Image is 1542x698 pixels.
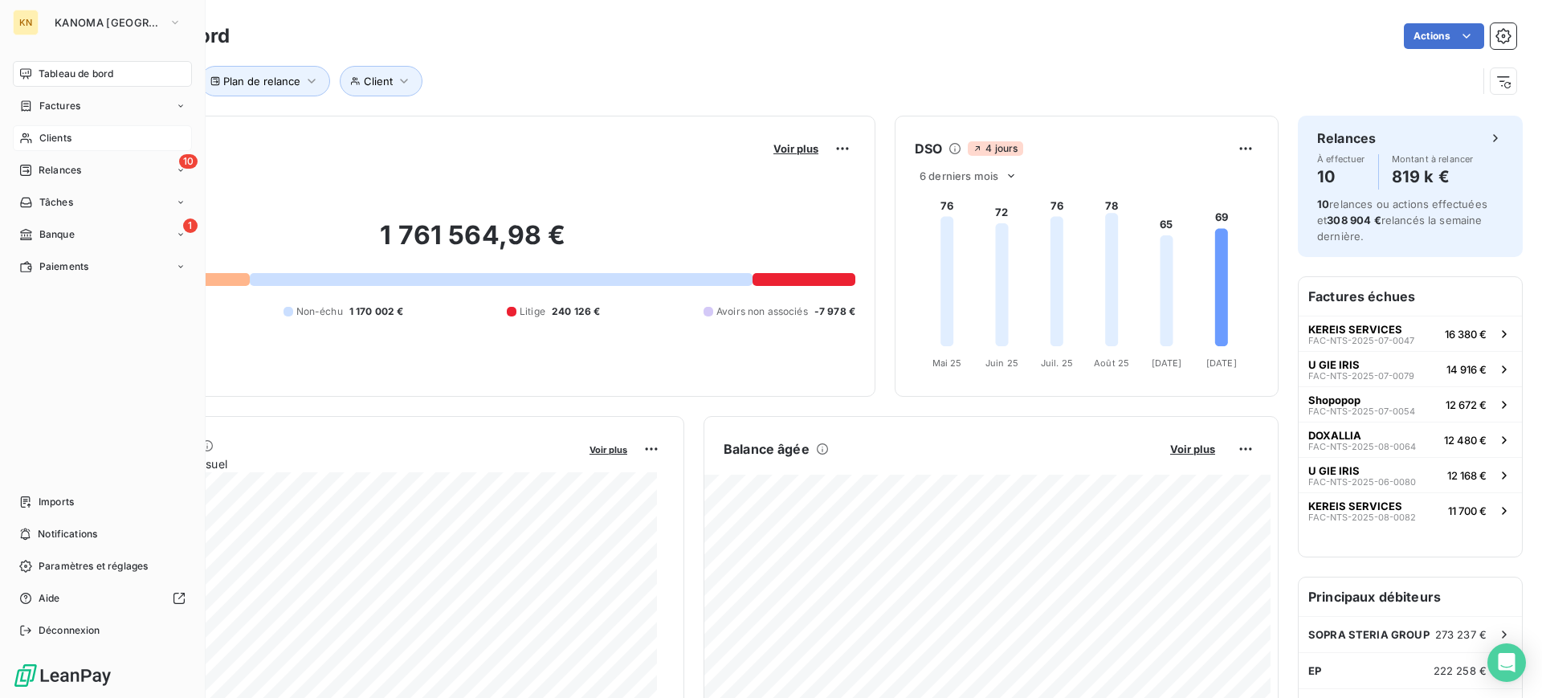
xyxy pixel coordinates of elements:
[1299,277,1522,316] h6: Factures échues
[38,527,97,541] span: Notifications
[1317,164,1365,190] h4: 10
[1041,357,1073,369] tspan: Juil. 25
[1152,357,1182,369] tspan: [DATE]
[1392,164,1474,190] h4: 819 k €
[91,455,578,472] span: Chiffre d'affaires mensuel
[1094,357,1129,369] tspan: Août 25
[364,75,393,88] span: Client
[39,227,75,242] span: Banque
[1308,512,1416,522] span: FAC-NTS-2025-08-0082
[1299,351,1522,386] button: U GIE IRISFAC-NTS-2025-07-007914 916 €
[1327,214,1381,227] span: 308 904 €
[1165,442,1220,456] button: Voir plus
[91,219,855,267] h2: 1 761 564,98 €
[1308,442,1416,451] span: FAC-NTS-2025-08-0064
[1447,469,1487,482] span: 12 168 €
[39,131,71,145] span: Clients
[39,99,80,113] span: Factures
[1299,578,1522,616] h6: Principaux débiteurs
[1444,434,1487,447] span: 12 480 €
[13,10,39,35] div: KN
[55,16,162,29] span: KANOMA [GEOGRAPHIC_DATA]
[1308,323,1402,336] span: KEREIS SERVICES
[39,195,73,210] span: Tâches
[1317,129,1376,148] h6: Relances
[1308,477,1416,487] span: FAC-NTS-2025-06-0080
[39,259,88,274] span: Paiements
[13,663,112,688] img: Logo LeanPay
[1308,464,1360,477] span: U GIE IRIS
[1308,664,1321,677] span: EP
[13,586,192,611] a: Aide
[520,304,545,319] span: Litige
[1308,500,1402,512] span: KEREIS SERVICES
[1299,492,1522,528] button: KEREIS SERVICESFAC-NTS-2025-08-008211 700 €
[932,357,962,369] tspan: Mai 25
[985,357,1018,369] tspan: Juin 25
[1435,628,1487,641] span: 273 237 €
[724,439,810,459] h6: Balance âgée
[39,495,74,509] span: Imports
[773,142,818,155] span: Voir plus
[1308,394,1360,406] span: Shopopop
[1299,386,1522,422] button: ShopopopFAC-NTS-2025-07-005412 672 €
[585,442,632,456] button: Voir plus
[183,218,198,233] span: 1
[920,169,998,182] span: 6 derniers mois
[1308,336,1414,345] span: FAC-NTS-2025-07-0047
[1317,154,1365,164] span: À effectuer
[1448,504,1487,517] span: 11 700 €
[1446,398,1487,411] span: 12 672 €
[296,304,343,319] span: Non-échu
[1445,328,1487,341] span: 16 380 €
[1392,154,1474,164] span: Montant à relancer
[589,444,627,455] span: Voir plus
[1446,363,1487,376] span: 14 916 €
[1317,198,1487,243] span: relances ou actions effectuées et relancés la semaine dernière.
[1308,358,1360,371] span: U GIE IRIS
[1299,422,1522,457] button: DOXALLIAFAC-NTS-2025-08-006412 480 €
[1308,371,1414,381] span: FAC-NTS-2025-07-0079
[349,304,404,319] span: 1 170 002 €
[223,75,300,88] span: Plan de relance
[915,139,942,158] h6: DSO
[716,304,808,319] span: Avoirs non associés
[1170,443,1215,455] span: Voir plus
[1434,664,1487,677] span: 222 258 €
[1487,643,1526,682] div: Open Intercom Messenger
[1206,357,1237,369] tspan: [DATE]
[1308,406,1415,416] span: FAC-NTS-2025-07-0054
[552,304,600,319] span: 240 126 €
[1404,23,1484,49] button: Actions
[200,66,330,96] button: Plan de relance
[968,141,1022,156] span: 4 jours
[1308,628,1430,641] span: SOPRA STERIA GROUP
[1308,429,1361,442] span: DOXALLIA
[39,591,60,606] span: Aide
[179,154,198,169] span: 10
[769,141,823,156] button: Voir plus
[814,304,855,319] span: -7 978 €
[39,67,113,81] span: Tableau de bord
[1299,457,1522,492] button: U GIE IRISFAC-NTS-2025-06-008012 168 €
[340,66,422,96] button: Client
[39,559,148,574] span: Paramètres et réglages
[1299,316,1522,351] button: KEREIS SERVICESFAC-NTS-2025-07-004716 380 €
[39,623,100,638] span: Déconnexion
[1317,198,1329,210] span: 10
[39,163,81,178] span: Relances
